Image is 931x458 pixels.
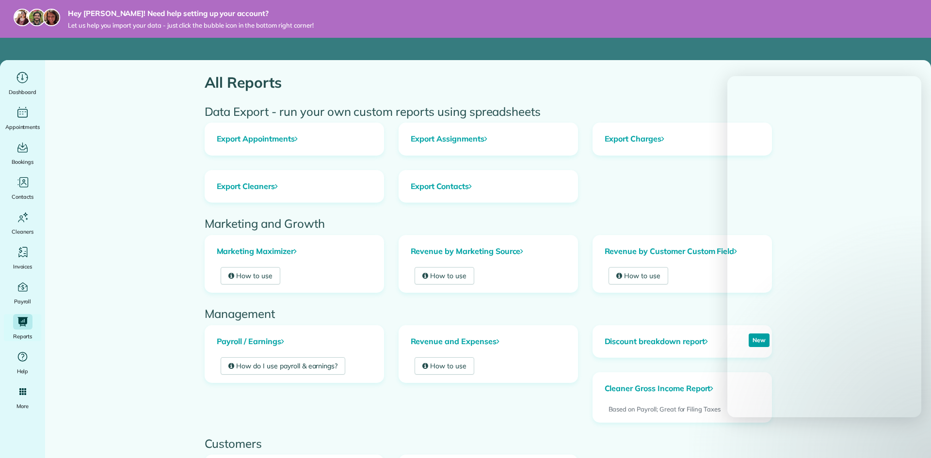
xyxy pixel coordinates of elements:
span: Dashboard [9,87,36,97]
a: Payroll / Earnings [205,326,384,358]
img: maria-72a9807cf96188c08ef61303f053569d2e2a8a1cde33d635c8a3ac13582a053d.jpg [14,9,31,26]
h2: Management [205,307,772,320]
h2: Data Export - run your own custom reports using spreadsheets [205,105,772,118]
a: Discount breakdown report [593,326,720,358]
a: Marketing Maximizer [205,236,384,268]
a: Export Charges [593,123,771,155]
strong: Hey [PERSON_NAME]! Need help setting up your account? [68,9,314,18]
span: Help [17,366,29,376]
a: Invoices [4,244,41,271]
a: Help [4,349,41,376]
a: How to use [221,267,281,284]
a: Appointments [4,105,41,132]
a: Cleaners [4,209,41,237]
h2: Marketing and Growth [205,217,772,230]
a: Bookings [4,140,41,167]
a: How to use [415,357,475,375]
a: Contacts [4,174,41,202]
span: Cleaners [12,227,33,237]
span: Let us help you import your data - just click the bubble icon in the bottom right corner! [68,21,314,30]
a: Export Assignments [399,123,578,155]
a: Export Appointments [205,123,384,155]
span: More [16,401,29,411]
a: Revenue and Expenses [399,326,578,358]
img: jorge-587dff0eeaa6aab1f244e6dc62b8924c3b6ad411094392a53c71c6c4a576187d.jpg [28,9,46,26]
a: Cleaner Gross Income Report [593,373,725,405]
h2: Customers [205,437,772,450]
a: Payroll [4,279,41,306]
iframe: Intercom live chat [727,76,921,417]
a: Export Contacts [399,171,578,203]
span: Payroll [14,297,32,306]
iframe: Intercom live chat [898,425,921,448]
span: Appointments [5,122,40,132]
h1: All Reports [205,75,772,91]
a: Revenue by Marketing Source [399,236,578,268]
a: Revenue by Customer Custom Field [593,236,771,268]
span: Contacts [12,192,33,202]
p: Based on Payroll; Great for Filing Taxes [609,405,756,414]
a: How do I use payroll & earnings? [221,357,346,375]
a: Dashboard [4,70,41,97]
span: Bookings [12,157,34,167]
a: Reports [4,314,41,341]
span: Reports [13,332,32,341]
img: michelle-19f622bdf1676172e81f8f8fba1fb50e276960ebfe0243fe18214015130c80e4.jpg [43,9,60,26]
a: How to use [609,267,669,284]
a: Export Cleaners [205,171,384,203]
a: How to use [415,267,475,284]
span: Invoices [13,262,32,271]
